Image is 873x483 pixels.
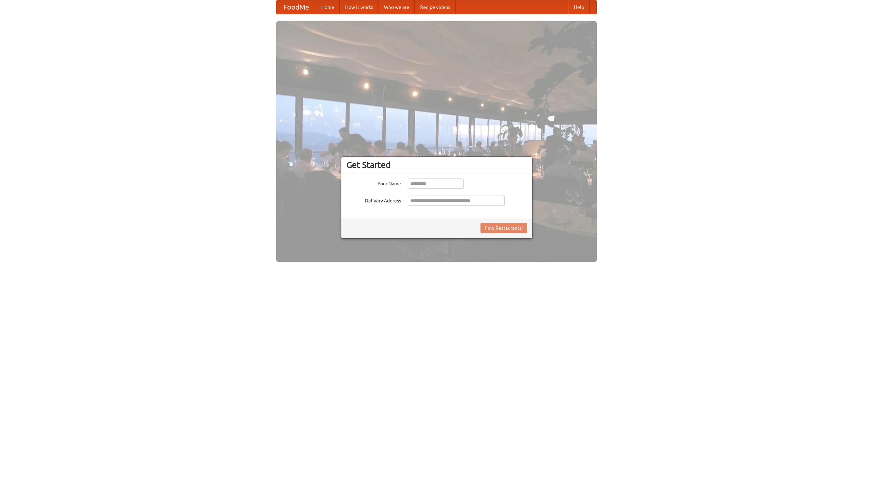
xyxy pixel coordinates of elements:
button: Find Restaurants! [480,223,527,233]
h3: Get Started [346,160,527,170]
label: Delivery Address [346,196,401,204]
a: Home [316,0,340,14]
a: FoodMe [277,0,316,14]
a: Who we are [379,0,415,14]
a: Help [568,0,590,14]
a: Recipe videos [415,0,456,14]
label: Your Name [346,179,401,187]
a: How it works [340,0,379,14]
